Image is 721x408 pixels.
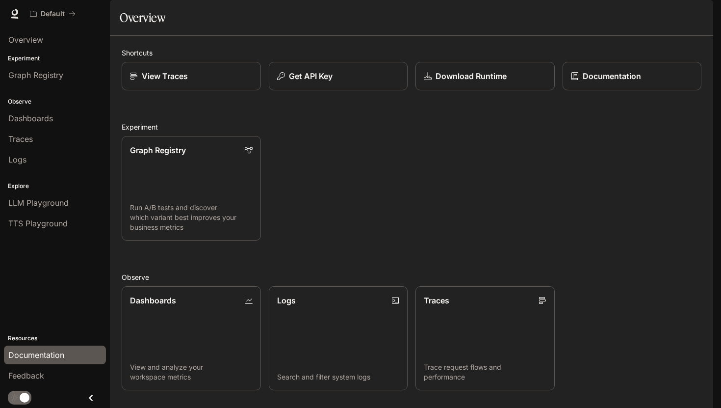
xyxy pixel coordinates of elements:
[436,70,507,82] p: Download Runtime
[122,48,701,58] h2: Shortcuts
[277,295,296,306] p: Logs
[130,203,253,232] p: Run A/B tests and discover which variant best improves your business metrics
[583,70,641,82] p: Documentation
[277,372,400,382] p: Search and filter system logs
[130,295,176,306] p: Dashboards
[122,122,701,132] h2: Experiment
[122,136,261,241] a: Graph RegistryRun A/B tests and discover which variant best improves your business metrics
[120,8,165,27] h1: Overview
[415,286,555,391] a: TracesTrace request flows and performance
[269,62,408,90] button: Get API Key
[122,286,261,391] a: DashboardsView and analyze your workspace metrics
[26,4,80,24] button: All workspaces
[424,362,546,382] p: Trace request flows and performance
[289,70,333,82] p: Get API Key
[142,70,188,82] p: View Traces
[122,272,701,282] h2: Observe
[415,62,555,90] a: Download Runtime
[563,62,702,90] a: Documentation
[269,286,408,391] a: LogsSearch and filter system logs
[130,362,253,382] p: View and analyze your workspace metrics
[424,295,449,306] p: Traces
[130,144,186,156] p: Graph Registry
[41,10,65,18] p: Default
[122,62,261,90] a: View Traces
